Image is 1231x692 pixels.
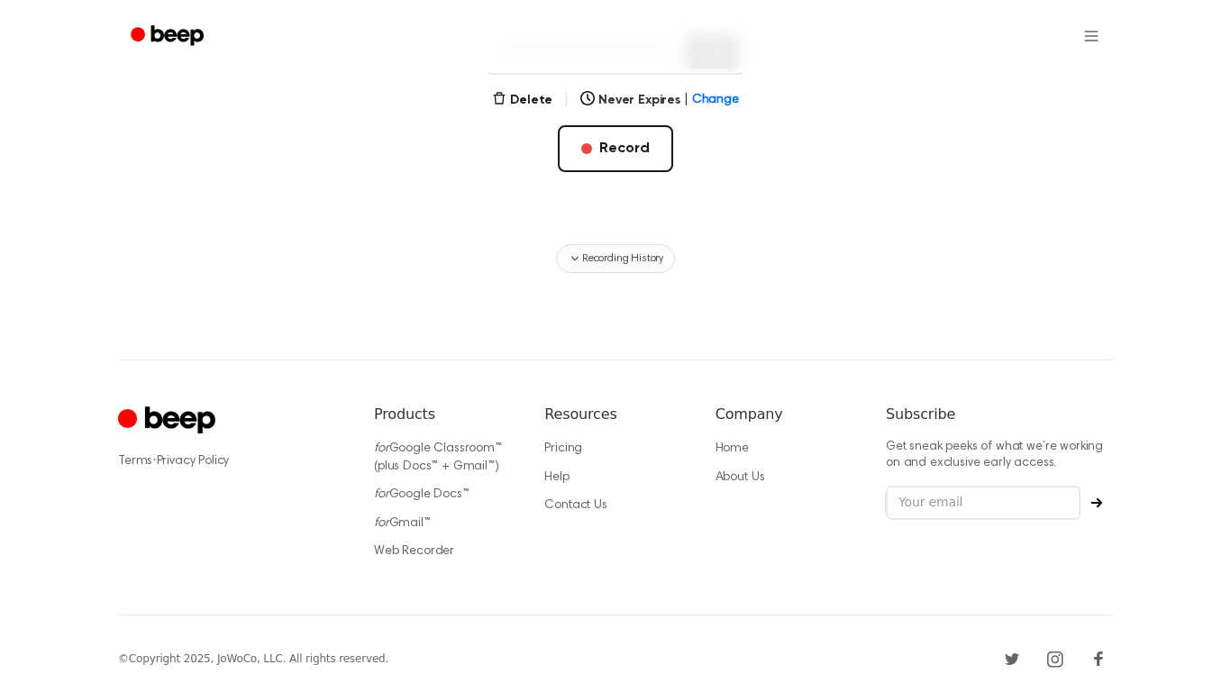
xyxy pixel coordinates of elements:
[544,499,606,512] a: Contact Us
[684,91,688,110] span: |
[716,471,765,484] a: About Us
[558,125,672,172] button: Record
[563,89,570,111] span: |
[374,488,389,501] i: for
[886,404,1113,425] h6: Subscribe
[374,545,454,558] a: Web Recorder
[118,455,152,468] a: Terms
[118,452,345,470] div: ·
[1081,497,1113,508] button: Subscribe
[118,19,220,54] a: Beep
[998,644,1026,673] a: Twitter
[118,651,388,667] div: © Copyright 2025, JoWoCo, LLC. All rights reserved.
[544,404,686,425] h6: Resources
[374,488,470,501] a: forGoogle Docs™
[716,442,749,455] a: Home
[374,442,502,473] a: forGoogle Classroom™ (plus Docs™ + Gmail™)
[692,91,739,110] span: Change
[374,404,515,425] h6: Products
[374,517,389,530] i: for
[544,471,569,484] a: Help
[544,442,582,455] a: Pricing
[374,442,389,455] i: for
[716,404,857,425] h6: Company
[582,250,663,267] span: Recording History
[1070,14,1113,58] button: Open menu
[118,404,220,439] a: Cruip
[556,244,675,273] button: Recording History
[1041,644,1070,673] a: Instagram
[374,517,431,530] a: forGmail™
[157,455,230,468] a: Privacy Policy
[886,440,1113,471] p: Get sneak peeks of what we’re working on and exclusive early access.
[492,91,552,110] button: Delete
[580,91,739,110] button: Never Expires|Change
[886,486,1081,520] input: Your email
[1084,644,1113,673] a: Facebook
